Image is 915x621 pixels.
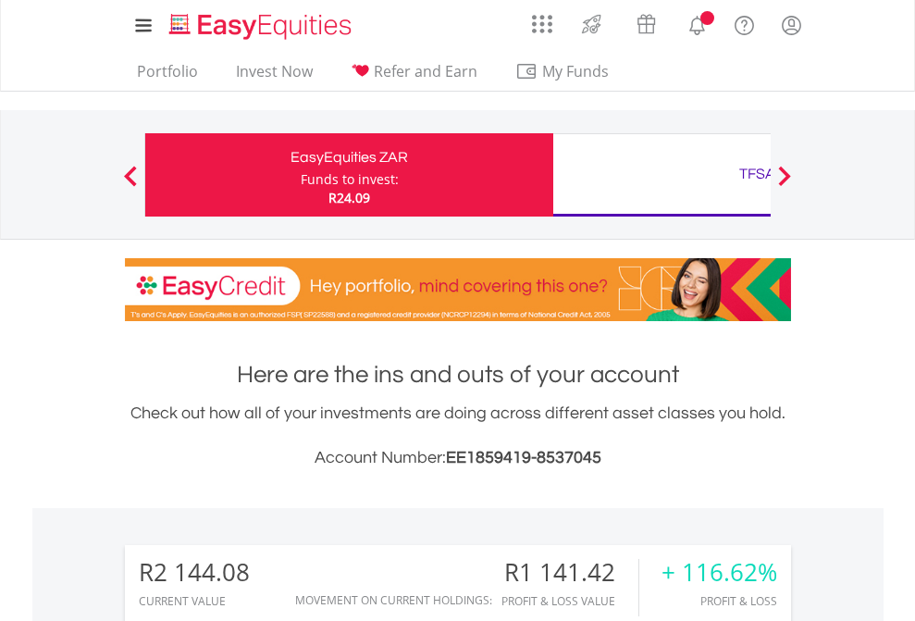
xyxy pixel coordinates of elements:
a: Invest Now [229,62,320,91]
a: Portfolio [130,62,205,91]
img: EasyEquities_Logo.png [166,11,359,42]
a: AppsGrid [520,5,564,34]
span: Refer and Earn [374,61,477,81]
a: Vouchers [619,5,674,39]
span: My Funds [515,59,637,83]
div: Check out how all of your investments are doing across different asset classes you hold. [125,401,791,471]
div: R2 144.08 [139,559,250,586]
div: Funds to invest: [301,170,399,189]
img: vouchers-v2.svg [631,9,662,39]
div: EasyEquities ZAR [156,144,542,170]
div: CURRENT VALUE [139,595,250,607]
a: Refer and Earn [343,62,485,91]
h3: Account Number: [125,445,791,471]
div: Profit & Loss [662,595,777,607]
h1: Here are the ins and outs of your account [125,358,791,391]
a: My Profile [768,5,815,45]
div: Movement on Current Holdings: [295,594,492,606]
span: EE1859419-8537045 [446,449,601,466]
a: Home page [162,5,359,42]
div: Profit & Loss Value [501,595,638,607]
a: FAQ's and Support [721,5,768,42]
div: + 116.62% [662,559,777,586]
a: Notifications [674,5,721,42]
button: Next [766,175,803,193]
button: Previous [112,175,149,193]
img: grid-menu-icon.svg [532,14,552,34]
div: R1 141.42 [501,559,638,586]
img: EasyCredit Promotion Banner [125,258,791,321]
span: R24.09 [328,189,370,206]
img: thrive-v2.svg [576,9,607,39]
